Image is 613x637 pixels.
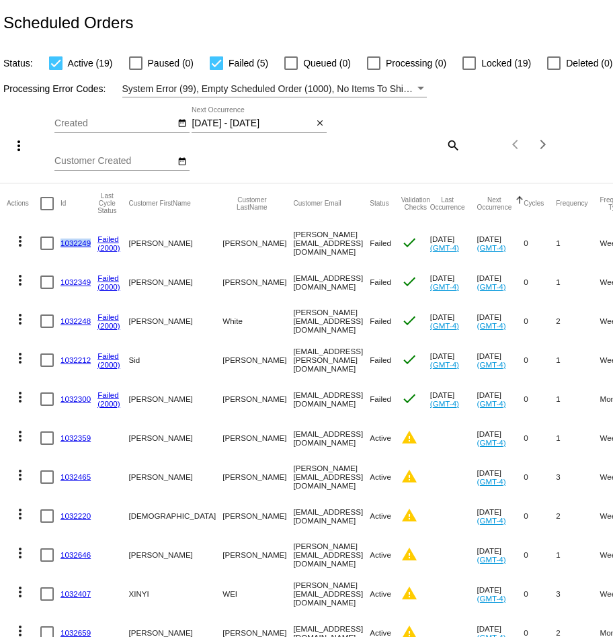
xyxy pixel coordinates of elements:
[12,467,28,483] mat-icon: more_vert
[60,472,91,481] a: 1032465
[430,321,459,330] a: (GMT-4)
[524,419,556,458] mat-cell: 0
[477,243,506,252] a: (GMT-4)
[477,419,524,458] mat-cell: [DATE]
[566,55,612,71] span: Deleted (0)
[222,224,293,263] mat-cell: [PERSON_NAME]
[128,380,222,419] mat-cell: [PERSON_NAME]
[60,316,91,325] a: 1032248
[401,468,417,484] mat-icon: warning
[477,594,506,603] a: (GMT-4)
[477,536,524,575] mat-cell: [DATE]
[60,550,91,559] a: 1032646
[128,536,222,575] mat-cell: [PERSON_NAME]
[401,429,417,445] mat-icon: warning
[294,341,370,380] mat-cell: [EMAIL_ADDRESS][PERSON_NAME][DOMAIN_NAME]
[97,235,119,243] a: Failed
[128,302,222,341] mat-cell: [PERSON_NAME]
[556,458,600,497] mat-cell: 3
[556,419,600,458] mat-cell: 1
[222,419,293,458] mat-cell: [PERSON_NAME]
[128,575,222,613] mat-cell: XINYI
[477,555,506,564] a: (GMT-4)
[477,341,524,380] mat-cell: [DATE]
[97,273,119,282] a: Failed
[524,575,556,613] mat-cell: 0
[294,458,370,497] mat-cell: [PERSON_NAME][EMAIL_ADDRESS][DOMAIN_NAME]
[370,550,391,559] span: Active
[477,380,524,419] mat-cell: [DATE]
[477,438,506,447] a: (GMT-4)
[97,360,120,369] a: (2000)
[60,355,91,364] a: 1032212
[60,511,91,520] a: 1032220
[294,497,370,536] mat-cell: [EMAIL_ADDRESS][DOMAIN_NAME]
[556,380,600,419] mat-cell: 1
[401,507,417,523] mat-icon: warning
[370,472,391,481] span: Active
[60,200,66,208] button: Change sorting for Id
[12,350,28,366] mat-icon: more_vert
[229,55,268,71] span: Failed (5)
[68,55,113,71] span: Active (19)
[430,243,459,252] a: (GMT-4)
[60,628,91,637] a: 1032659
[401,183,430,224] mat-header-cell: Validation Checks
[97,321,120,330] a: (2000)
[12,545,28,561] mat-icon: more_vert
[3,58,33,69] span: Status:
[524,302,556,341] mat-cell: 0
[222,341,293,380] mat-cell: [PERSON_NAME]
[97,282,120,291] a: (2000)
[556,200,587,208] button: Change sorting for Frequency
[524,341,556,380] mat-cell: 0
[370,278,391,286] span: Failed
[386,55,446,71] span: Processing (0)
[556,536,600,575] mat-cell: 1
[477,497,524,536] mat-cell: [DATE]
[54,118,175,129] input: Created
[128,224,222,263] mat-cell: [PERSON_NAME]
[524,263,556,302] mat-cell: 0
[477,321,506,330] a: (GMT-4)
[97,243,120,252] a: (2000)
[97,192,116,214] button: Change sorting for LastProcessingCycleId
[430,360,459,369] a: (GMT-4)
[477,399,506,408] a: (GMT-4)
[556,224,600,263] mat-cell: 1
[401,235,417,251] mat-icon: check
[477,282,506,291] a: (GMT-4)
[294,263,370,302] mat-cell: [EMAIL_ADDRESS][DOMAIN_NAME]
[556,497,600,536] mat-cell: 2
[12,428,28,444] mat-icon: more_vert
[524,224,556,263] mat-cell: 0
[294,302,370,341] mat-cell: [PERSON_NAME][EMAIL_ADDRESS][DOMAIN_NAME]
[370,200,389,208] button: Change sorting for Status
[401,351,417,368] mat-icon: check
[370,394,391,403] span: Failed
[556,575,600,613] mat-cell: 3
[315,118,325,129] mat-icon: close
[477,224,524,263] mat-cell: [DATE]
[128,200,190,208] button: Change sorting for CustomerFirstName
[128,458,222,497] mat-cell: [PERSON_NAME]
[128,419,222,458] mat-cell: [PERSON_NAME]
[556,302,600,341] mat-cell: 2
[370,316,391,325] span: Failed
[430,399,459,408] a: (GMT-4)
[303,55,351,71] span: Queued (0)
[524,458,556,497] mat-cell: 0
[401,585,417,601] mat-icon: warning
[477,196,512,211] button: Change sorting for NextOccurrenceUtc
[430,341,477,380] mat-cell: [DATE]
[54,156,175,167] input: Customer Created
[477,458,524,497] mat-cell: [DATE]
[7,183,40,224] mat-header-cell: Actions
[370,239,391,247] span: Failed
[294,224,370,263] mat-cell: [PERSON_NAME][EMAIL_ADDRESS][DOMAIN_NAME]
[530,131,557,158] button: Next page
[222,575,293,613] mat-cell: WEI
[97,351,119,360] a: Failed
[477,516,506,525] a: (GMT-4)
[370,355,391,364] span: Failed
